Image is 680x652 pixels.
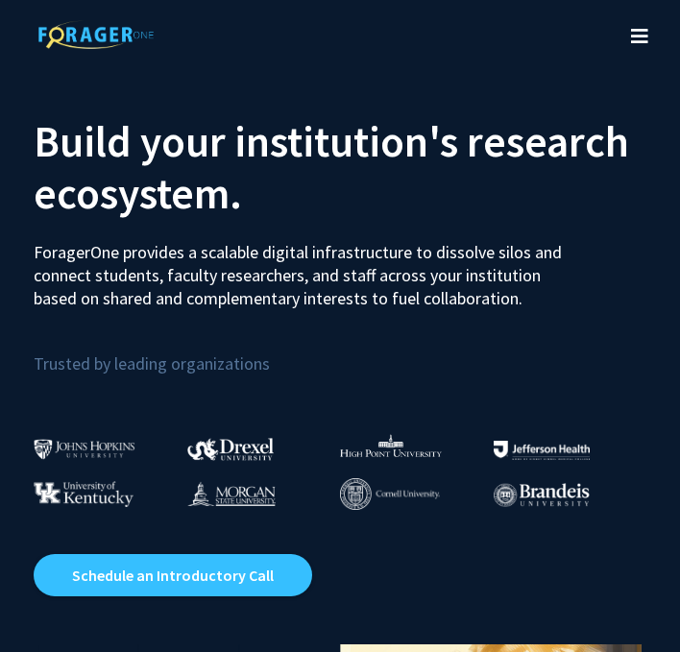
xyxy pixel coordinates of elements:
[187,481,276,506] img: Morgan State University
[340,434,442,457] img: High Point University
[14,566,82,638] iframe: Chat
[34,481,134,507] img: University of Kentucky
[34,227,572,310] p: ForagerOne provides a scalable digital infrastructure to dissolve silos and connect students, fac...
[34,439,135,459] img: Johns Hopkins University
[34,554,312,596] a: Opens in a new tab
[494,483,590,507] img: Brandeis University
[29,20,163,49] img: ForagerOne Logo
[34,115,646,219] h2: Build your institution's research ecosystem.
[187,438,274,460] img: Drexel University
[494,441,590,459] img: Thomas Jefferson University
[34,326,646,378] p: Trusted by leading organizations
[340,478,440,510] img: Cornell University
